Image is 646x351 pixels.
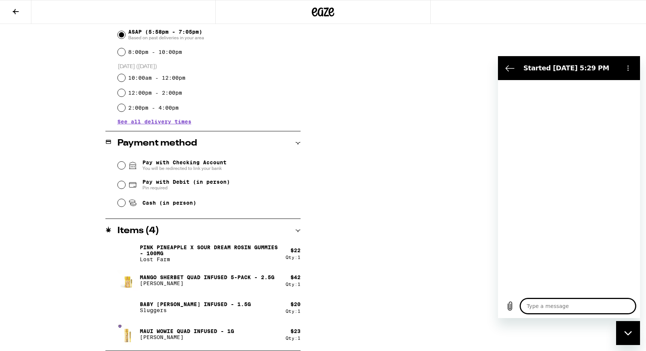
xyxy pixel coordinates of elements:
img: Baby Griselda Infused - 1.5g [117,297,138,318]
div: $ 22 [290,247,301,253]
span: Pay with Checking Account [142,159,227,171]
span: Pin required [142,185,230,191]
div: $ 23 [290,328,301,334]
div: $ 20 [290,301,301,307]
p: Baby [PERSON_NAME] Infused - 1.5g [140,301,251,307]
p: Mango Sherbet Quad Infused 5-Pack - 2.5g [140,274,274,280]
p: [DATE] ([DATE]) [118,63,301,70]
h2: Payment method [117,139,197,148]
img: Pink Pineapple x Sour Dream Rosin Gummies - 100mg [117,243,138,264]
div: Qty: 1 [286,309,301,314]
p: Lost Farm [140,256,280,262]
img: Mango Sherbet Quad Infused 5-Pack - 2.5g [117,270,138,291]
img: Maui Wowie Quad Infused - 1g [117,324,138,345]
div: Qty: 1 [286,336,301,341]
span: ASAP (5:58pm - 7:05pm) [128,29,204,41]
span: Based on past deliveries in your area [128,35,204,41]
div: $ 42 [290,274,301,280]
div: Qty: 1 [286,255,301,260]
span: You will be redirected to link your bank [142,165,227,171]
p: Pink Pineapple x Sour Dream Rosin Gummies - 100mg [140,244,280,256]
span: Cash (in person) [142,200,196,206]
h2: Items ( 4 ) [117,226,159,235]
p: [PERSON_NAME] [140,280,274,286]
div: Qty: 1 [286,282,301,287]
label: 10:00am - 12:00pm [128,75,185,81]
label: 2:00pm - 4:00pm [128,105,179,111]
span: Pay with Debit (in person) [142,179,230,185]
label: 8:00pm - 10:00pm [128,49,182,55]
iframe: Messaging window [498,56,640,318]
p: [PERSON_NAME] [140,334,234,340]
p: Sluggers [140,307,251,313]
label: 12:00pm - 2:00pm [128,90,182,96]
p: Maui Wowie Quad Infused - 1g [140,328,234,334]
iframe: Button to launch messaging window, conversation in progress [616,321,640,345]
button: See all delivery times [117,119,191,124]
